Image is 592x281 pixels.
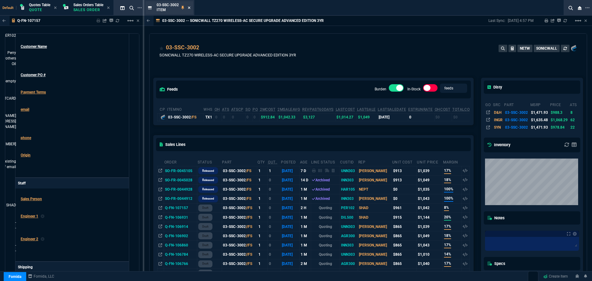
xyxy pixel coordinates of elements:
span: /FS [246,169,251,173]
div: $0 [393,196,416,201]
td: 1 M [300,241,311,250]
td: 1 [257,231,268,241]
tr: undefined [18,211,126,233]
th: price [550,100,569,109]
nx-icon: Close Tab [107,6,110,10]
td: [PERSON_NAME] [358,222,392,231]
span: Engineer 2 [21,237,38,241]
th: Order [164,157,197,166]
nx-icon: Close Workbench [575,4,584,12]
nx-icon: Clear selected rep [41,213,44,219]
td: Q-FN-106914 [164,222,197,231]
td: $978.84 [550,124,569,131]
td: Q-FN-106784 [164,250,197,259]
th: CustId [340,157,358,166]
span: Customer PO # [21,73,46,77]
nx-icon: Clear selected rep [41,236,44,242]
div: $961 [393,205,416,211]
abbr: Total units in inventory => minus on SO => plus on PO [222,107,229,112]
td: 7 D [300,166,311,176]
td: [DATE] [281,250,300,259]
p: draft [202,261,208,266]
a: Hide Workbench [137,18,139,23]
h5: Sales Lines [160,142,186,147]
a: Perry Brothers Oil [2,50,16,67]
span: //FS [246,243,252,247]
nx-icon: Back to Table [2,19,6,23]
td: INGR [493,116,504,124]
td: Q-FN-106902 [164,231,197,241]
td: $1,635.48 [530,116,550,124]
p: Quoting [312,233,339,239]
th: Rep [358,157,392,166]
p: 03-SSC-3002 -- SONICWALL TZ270 WIRELESS-AC SECURE UPGRADE ADVANCED EDITION 3YR [162,18,324,23]
nx-icon: Close Tab [54,6,57,10]
nx-icon: Back to Table [147,19,150,23]
abbr: Avg Sale from SO invoices for 2 months [277,107,300,112]
td: 1 [257,241,268,250]
div: $865 [393,252,416,257]
span: Payment Terms [21,90,46,94]
p: Quoting [312,215,339,220]
td: 1 M [300,213,311,222]
td: [DATE] [281,203,300,213]
abbr: The last purchase cost from PO Order (with burden) [336,107,355,112]
abbr: The last SO Inv price. No time limit. (ignore zeros) [357,107,376,112]
td: 2 H [300,203,311,213]
p: Last Sync: [488,18,508,23]
abbr: Total units on open Sales Orders [245,107,250,112]
td: 1 [257,166,268,176]
tr: undefined [18,150,126,172]
th: Line Status [311,157,340,166]
p: Released [202,168,214,173]
h5: Inventory [487,142,510,148]
td: 0 [268,231,281,241]
td: 0 [245,113,252,121]
span: 17% [444,224,451,230]
td: 0 [408,113,434,121]
td: 0 [268,213,281,222]
td: $3,127 [302,113,335,121]
th: ats [569,100,579,109]
td: [PERSON_NAME] [358,176,392,185]
td: 03-SSC-3002 [504,116,530,124]
td: 0 [268,250,281,259]
td: [DATE] [281,176,300,185]
td: $1,068.29 [550,116,569,124]
tr: undefined [18,193,126,211]
span: 100% [444,186,453,192]
td: 0 [231,113,245,121]
th: Part [222,157,257,166]
td: $1,049 [417,176,443,185]
p: Quote [29,7,50,12]
nx-icon: Open In Opposite Panel [158,196,162,201]
td: 0 [268,185,281,194]
nx-icon: Split Panels [118,4,127,12]
td: 03-SSC-3002 [222,241,257,250]
label: In-Stock [407,87,421,91]
div: Archived [312,177,339,183]
td: HAR105 [340,185,358,194]
td: [PERSON_NAME] [358,231,392,241]
div: Add to Watchlist [159,43,164,52]
p: SONICWALL TZ270 WIRELESS-AC SECURE UPGRADE ADVANCED EDITION 3YR [159,52,296,58]
td: $1,010 [417,250,443,259]
td: 03-SSC-3002 [222,166,257,176]
td: SO-FR-0044928 [164,185,197,194]
mat-icon: Example home icon [127,17,134,24]
td: 1 M [300,250,311,259]
td: $1,039 [417,222,443,231]
td: 03-SSC-3002 [222,213,257,222]
span: 20% [444,214,451,221]
nx-icon: Open In Opposite Panel [158,187,162,192]
span: Sales Orders Table [73,3,103,7]
td: 14 D [300,176,311,185]
tr: (3 & FREE OFFER) SONICWALL TZ270 WIRELESS-AC SECURE UPGRADE ADVANCED EDITION 3YR [485,124,579,131]
p: [DATE] 4:57 PM [508,18,533,23]
div: $865 [393,224,416,229]
th: QTY [257,157,268,166]
div: $913 [393,177,416,183]
td: 1 [257,176,268,185]
nx-icon: Search [127,4,136,12]
td: [PERSON_NAME] [358,241,392,250]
